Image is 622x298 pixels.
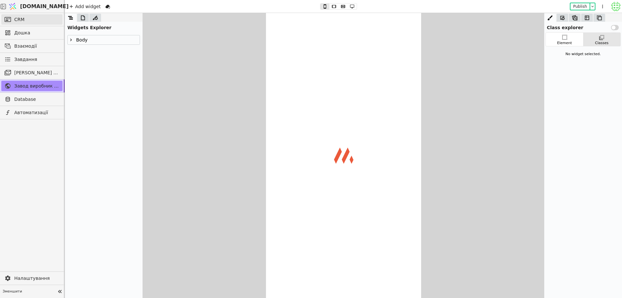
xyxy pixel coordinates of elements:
[68,35,140,44] div: Body
[570,3,590,10] button: Publish
[1,94,63,104] a: Database
[14,109,59,116] span: Автоматизації
[595,41,608,46] div: Classes
[14,16,25,23] span: CRM
[557,41,572,46] div: Element
[1,81,63,91] a: Завод виробник металочерепиці - B2B платформа
[1,67,63,78] a: [PERSON_NAME] розсилки
[544,22,622,31] div: Class explorer
[3,289,55,294] span: Зменшити
[14,96,59,103] span: Database
[1,54,63,65] a: Завдання
[1,28,63,38] a: Дошка
[1,14,63,25] a: CRM
[8,0,17,13] img: Logo
[65,22,143,31] div: Widgets Explorer
[67,3,103,10] div: Add widget
[1,41,63,51] a: Взаємодії
[14,275,59,282] span: Налаштування
[6,0,65,13] a: [DOMAIN_NAME]
[14,69,59,76] span: [PERSON_NAME] розсилки
[14,56,37,63] span: Завдання
[546,49,621,60] div: No widget selected.
[14,83,59,89] span: Завод виробник металочерепиці - B2B платформа
[1,273,63,283] a: Налаштування
[68,135,87,151] img: 1673587103338-metalika-logo.svg
[14,30,59,36] span: Дошка
[611,2,621,11] img: 5735acc6f03e7c3b16b24aa50f57ab30
[14,43,59,50] span: Взаємодії
[1,107,63,118] a: Автоматизації
[20,3,69,10] span: [DOMAIN_NAME]
[74,35,87,44] div: Body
